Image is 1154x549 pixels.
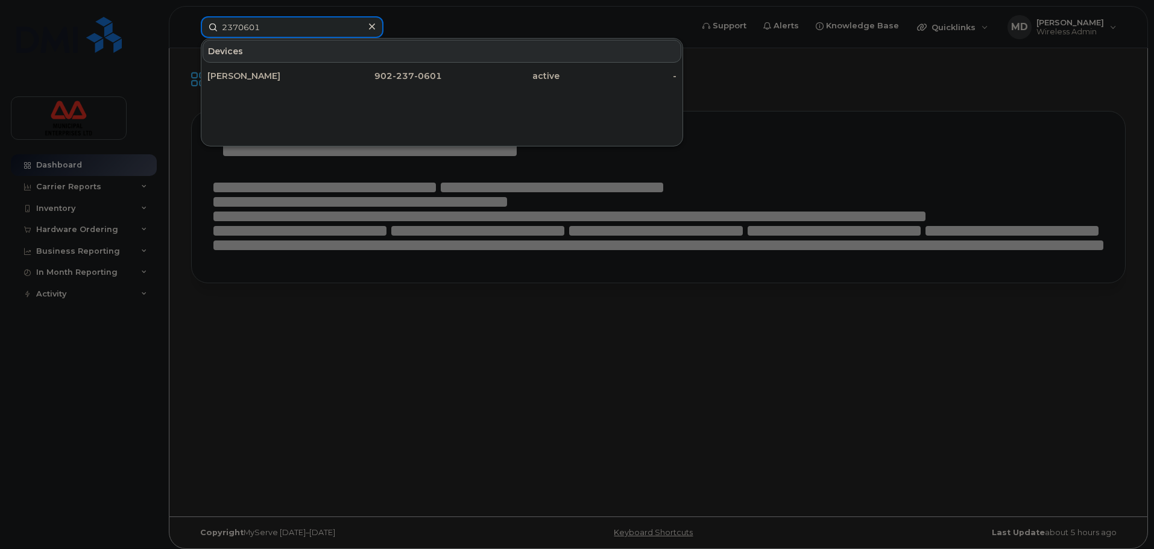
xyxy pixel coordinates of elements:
div: [PERSON_NAME] [207,70,325,82]
div: 902- - [325,70,443,82]
div: Devices [203,40,681,63]
a: [PERSON_NAME]902-237-0601active- [203,65,681,87]
span: 237 [396,71,414,81]
div: - [560,70,677,82]
div: active [442,70,560,82]
span: 0601 [418,71,442,81]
